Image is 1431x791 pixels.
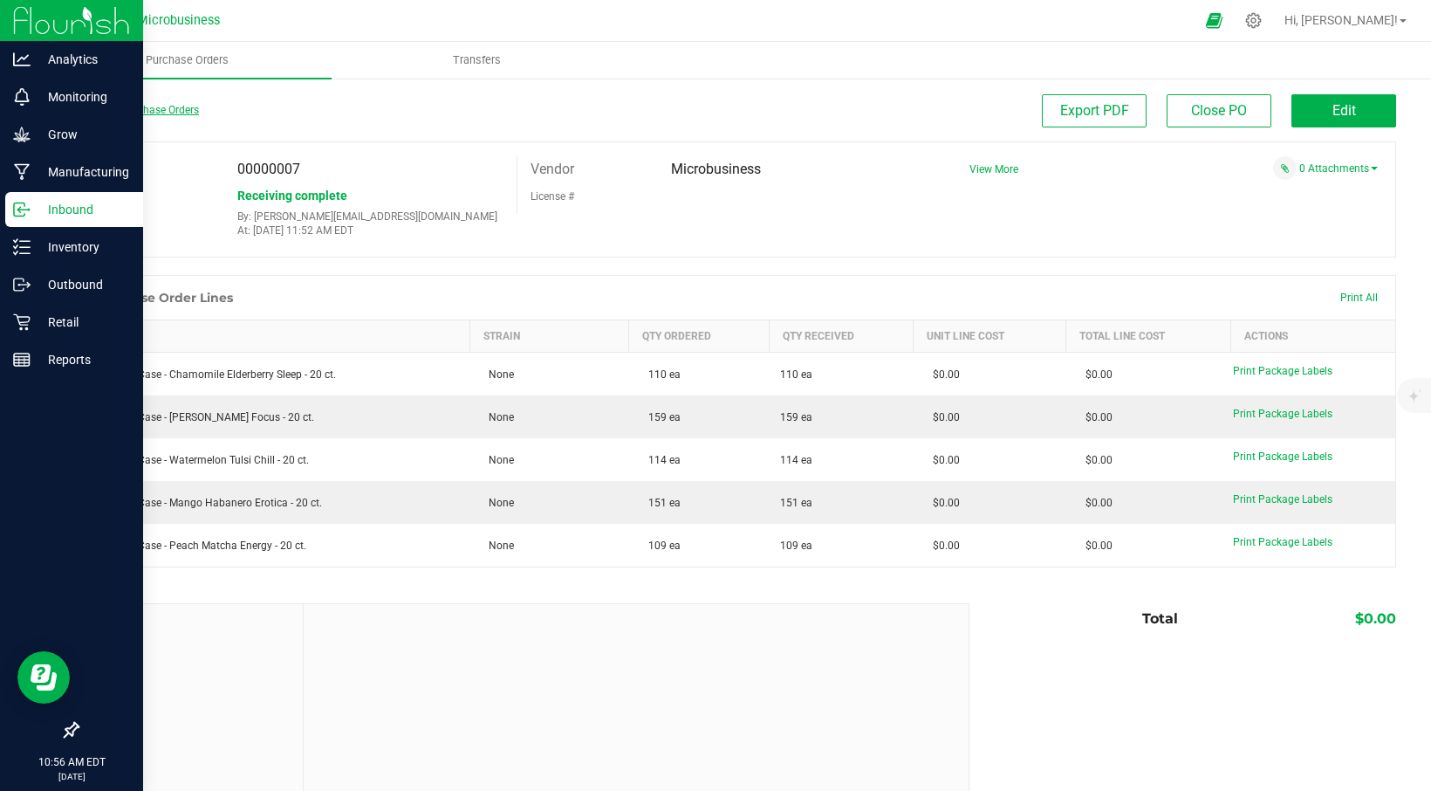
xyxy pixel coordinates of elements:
span: 110 ea [640,368,681,381]
th: Qty Received [770,320,914,353]
span: Receiving complete [237,189,347,203]
div: Gummy Case - Chamomile Elderberry Sleep - 20 ct. [89,367,460,382]
span: $0.00 [1077,454,1113,466]
th: Total Line Cost [1066,320,1231,353]
span: Edit [1332,102,1356,119]
th: Actions [1230,320,1395,353]
span: Open Ecommerce Menu [1195,3,1234,38]
inline-svg: Outbound [13,276,31,293]
span: $0.00 [1077,411,1113,423]
inline-svg: Monitoring [13,88,31,106]
span: 00000007 [237,161,300,177]
th: Strain [469,320,629,353]
span: Total [1142,610,1178,627]
span: 159 ea [780,409,812,425]
h1: Purchase Order Lines [95,291,233,305]
p: At: [DATE] 11:52 AM EDT [237,224,504,237]
div: Gummy Case - Watermelon Tulsi Chill - 20 ct. [89,452,460,468]
inline-svg: Grow [13,126,31,143]
label: Vendor [531,156,574,182]
span: Print Package Labels [1233,408,1332,420]
p: Manufacturing [31,162,135,182]
span: Microbusiness [671,161,761,177]
span: 159 ea [640,411,681,423]
p: Inbound [31,199,135,220]
span: Notes [91,617,290,638]
span: 114 ea [780,452,812,468]
inline-svg: Retail [13,313,31,331]
span: Print Package Labels [1233,536,1332,548]
label: License # [531,183,574,210]
th: Qty Ordered [629,320,770,353]
iframe: Resource center [17,651,70,704]
span: None [480,411,514,423]
th: Unit Line Cost [914,320,1066,353]
span: Hi, [PERSON_NAME]! [1284,13,1398,27]
span: 114 ea [640,454,681,466]
button: Close PO [1167,94,1271,127]
span: None [480,454,514,466]
a: View More [969,163,1018,175]
p: Outbound [31,274,135,295]
span: $0.00 [924,497,960,509]
span: None [480,497,514,509]
span: 151 ea [640,497,681,509]
inline-svg: Inbound [13,201,31,218]
a: 0 Attachments [1299,162,1378,175]
span: Print All [1340,292,1378,304]
span: Purchase Orders [122,52,252,68]
p: Reports [31,349,135,370]
span: $0.00 [924,368,960,381]
a: Purchase Orders [42,42,332,79]
span: Microbusiness [137,13,220,28]
span: $0.00 [924,411,960,423]
span: $0.00 [1077,368,1113,381]
span: Print Package Labels [1233,451,1332,463]
button: Export PDF [1042,94,1147,127]
span: 151 ea [780,495,812,511]
inline-svg: Manufacturing [13,163,31,181]
span: 109 ea [640,540,681,552]
p: Inventory [31,237,135,258]
inline-svg: Inventory [13,238,31,256]
div: Gummy Case - Mango Habanero Erotica - 20 ct. [89,495,460,511]
p: Analytics [31,49,135,70]
span: Export PDF [1060,102,1129,119]
span: 109 ea [780,538,812,554]
span: $0.00 [1077,540,1113,552]
span: 110 ea [780,367,812,382]
p: By: [PERSON_NAME][EMAIL_ADDRESS][DOMAIN_NAME] [237,210,504,223]
p: Monitoring [31,86,135,107]
span: Transfers [429,52,524,68]
p: Retail [31,312,135,333]
div: Gummy Case - [PERSON_NAME] Focus - 20 ct. [89,409,460,425]
p: Grow [31,124,135,145]
span: $0.00 [1077,497,1113,509]
div: Gummy Case - Peach Matcha Energy - 20 ct. [89,538,460,554]
p: 10:56 AM EDT [8,754,135,770]
a: Transfers [332,42,621,79]
th: Item [79,320,470,353]
div: Manage settings [1243,12,1264,29]
span: $0.00 [924,454,960,466]
inline-svg: Reports [13,351,31,368]
span: $0.00 [924,540,960,552]
span: Print Package Labels [1233,493,1332,506]
span: None [480,540,514,552]
span: Attach a document [1273,156,1297,180]
inline-svg: Analytics [13,51,31,68]
span: $0.00 [1355,610,1396,627]
span: Print Package Labels [1233,365,1332,377]
span: None [480,368,514,381]
span: Close PO [1191,102,1247,119]
p: [DATE] [8,770,135,783]
button: Edit [1291,94,1396,127]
